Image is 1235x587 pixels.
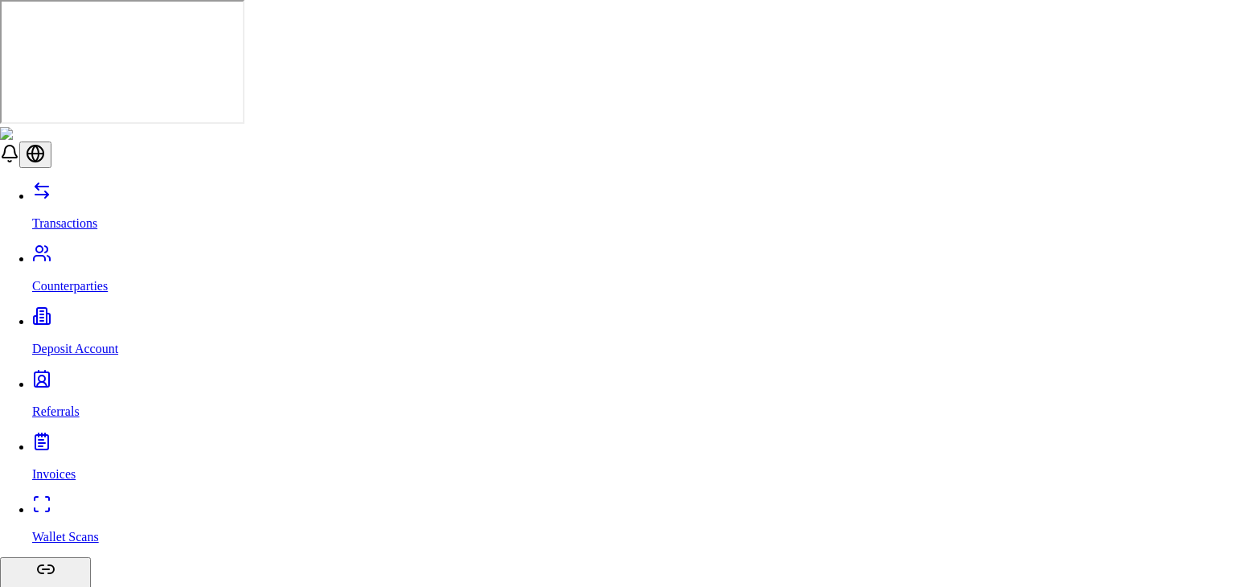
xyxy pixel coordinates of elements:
[32,216,1235,231] p: Transactions
[32,530,1235,544] p: Wallet Scans
[32,342,1235,356] p: Deposit Account
[32,279,1235,293] p: Counterparties
[32,404,1235,419] p: Referrals
[32,467,1235,482] p: Invoices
